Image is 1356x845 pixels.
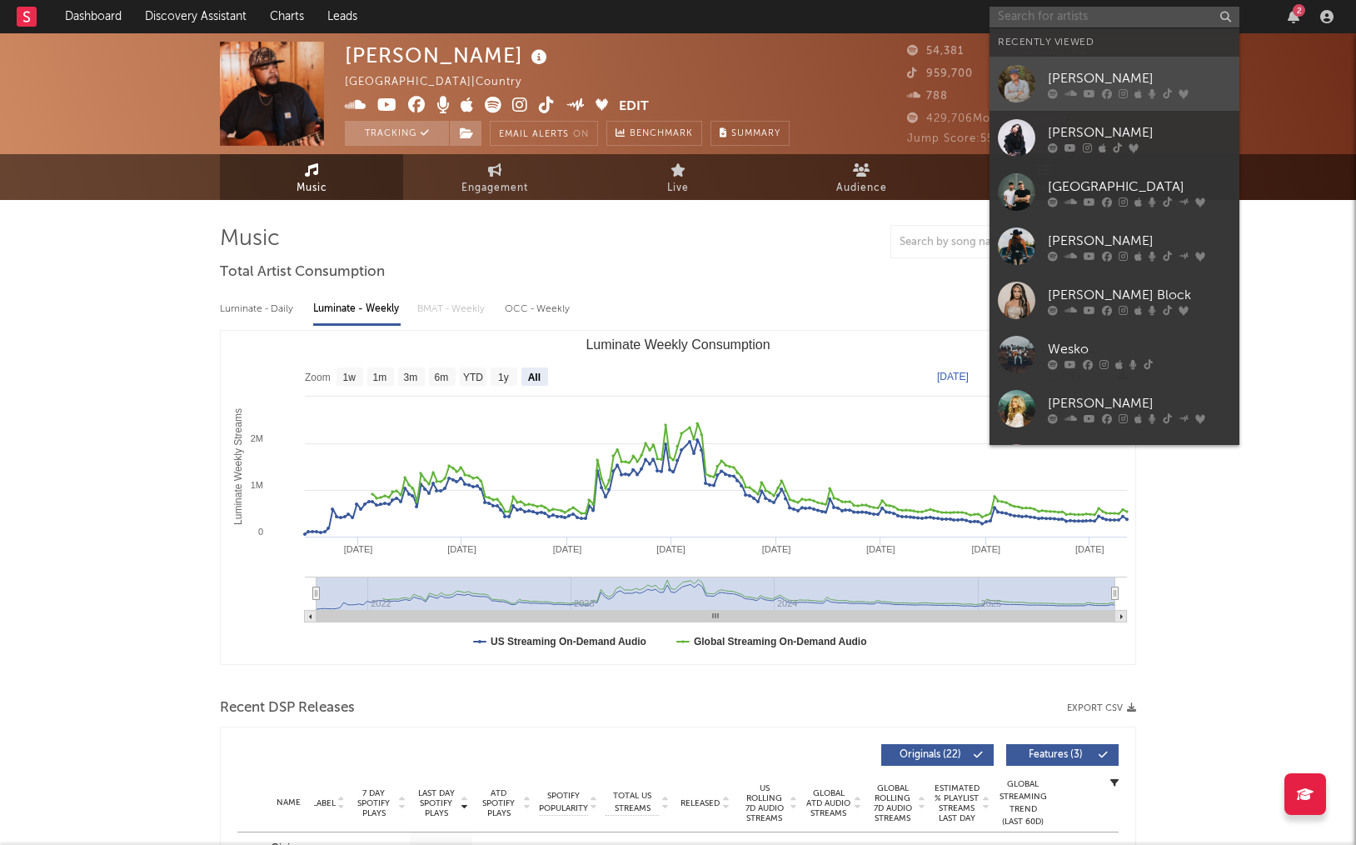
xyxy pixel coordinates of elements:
span: Last Day Spotify Plays [414,788,458,818]
div: OCC - Weekly [505,295,571,323]
span: Summary [731,129,780,138]
input: Search by song name or URL [891,236,1067,249]
span: 788 [907,91,948,102]
text: [DATE] [1075,544,1104,554]
a: [PERSON_NAME] [990,382,1239,436]
a: [PERSON_NAME] [990,57,1239,111]
div: Recently Viewed [998,32,1231,52]
span: Benchmark [630,124,693,144]
text: [DATE] [866,544,895,554]
span: Live [667,178,689,198]
div: [PERSON_NAME] [345,42,551,69]
div: 2 [1293,4,1305,17]
span: 7 Day Spotify Plays [351,788,396,818]
div: [PERSON_NAME] [1048,68,1231,88]
text: [DATE] [971,544,1000,554]
div: [GEOGRAPHIC_DATA] [1048,177,1231,197]
div: Name [271,797,306,809]
text: 1w [343,372,356,383]
div: Global Streaming Trend (Last 60D) [998,778,1048,828]
svg: Luminate Weekly Consumption [221,331,1135,664]
text: 2M [251,433,263,443]
a: Live [586,154,770,200]
button: Email AlertsOn [490,121,598,146]
span: Spotify Popularity [539,790,588,815]
div: [PERSON_NAME] Block [1048,285,1231,305]
text: [DATE] [553,544,582,554]
div: [GEOGRAPHIC_DATA] | Country [345,72,541,92]
button: Tracking [345,121,449,146]
span: 959,700 [907,68,973,79]
div: [PERSON_NAME] [1048,231,1231,251]
a: [PERSON_NAME] [990,111,1239,165]
span: Recent DSP Releases [220,698,355,718]
text: [DATE] [656,544,685,554]
a: Playlists/Charts [953,154,1136,200]
span: Audience [836,178,887,198]
span: Total Artist Consumption [220,262,385,282]
div: Luminate - Weekly [313,295,401,323]
div: Luminate - Daily [220,295,297,323]
button: Originals(22) [881,744,994,766]
text: [DATE] [762,544,791,554]
a: Engagement [403,154,586,200]
span: 54,381 [907,46,964,57]
text: All [528,372,541,383]
span: ATD Spotify Plays [476,788,521,818]
span: Engagement [461,178,528,198]
text: 0 [258,527,263,537]
text: 1m [373,372,387,383]
em: On [573,130,589,139]
span: Originals ( 22 ) [892,750,969,760]
span: Estimated % Playlist Streams Last Day [934,783,980,823]
a: Music [220,154,403,200]
a: [PERSON_NAME] [990,219,1239,273]
span: Label [312,798,336,808]
span: Total US Streams [606,790,659,815]
button: Export CSV [1067,703,1136,713]
div: [PERSON_NAME] [1048,393,1231,413]
text: Global Streaming On-Demand Audio [694,636,867,647]
a: [GEOGRAPHIC_DATA] [990,165,1239,219]
a: [PERSON_NAME] [990,436,1239,490]
text: Luminate Weekly Streams [232,408,244,525]
button: 2 [1288,10,1299,23]
span: Jump Score: 55.1 [907,133,1003,144]
text: 6m [435,372,449,383]
text: 3m [404,372,418,383]
text: YTD [463,372,483,383]
text: Zoom [305,372,331,383]
text: [DATE] [344,544,373,554]
button: Summary [710,121,790,146]
span: 429,706 Monthly Listeners [907,113,1074,124]
text: [DATE] [937,371,969,382]
text: 1y [498,372,509,383]
button: Edit [619,97,649,117]
span: US Rolling 7D Audio Streams [741,783,787,823]
span: Music [297,178,327,198]
span: Released [680,798,720,808]
span: Global Rolling 7D Audio Streams [870,783,915,823]
input: Search for artists [990,7,1239,27]
text: [DATE] [447,544,476,554]
a: Wesko [990,327,1239,382]
text: Luminate Weekly Consumption [586,337,770,352]
a: [PERSON_NAME] Block [990,273,1239,327]
a: Benchmark [606,121,702,146]
div: Wesko [1048,339,1231,359]
button: Features(3) [1006,744,1119,766]
text: US Streaming On-Demand Audio [491,636,646,647]
a: Audience [770,154,953,200]
span: Global ATD Audio Streams [805,788,851,818]
div: [PERSON_NAME] [1048,122,1231,142]
span: Features ( 3 ) [1017,750,1094,760]
text: 1M [251,480,263,490]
